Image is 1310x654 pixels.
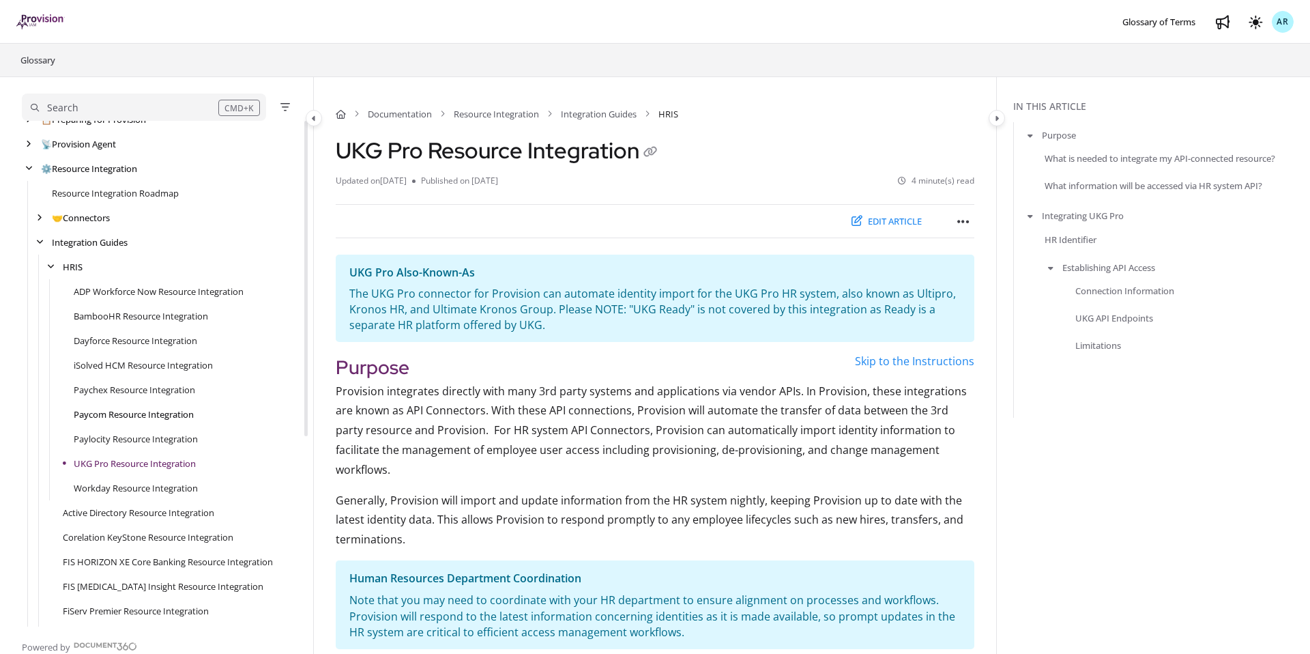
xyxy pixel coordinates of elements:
a: Resource Integration Roadmap [52,186,179,200]
span: HRIS [658,107,678,121]
div: Human Resources Department Coordination [349,569,961,593]
a: Resource Integration [41,162,137,175]
div: arrow [22,138,35,151]
span: Powered by [22,640,70,654]
span: 🤝 [52,212,63,224]
button: arrow [1045,259,1057,274]
a: FIS IBS Insight Resource Integration [63,580,263,593]
a: FIS HORIZON XE Core Banking Resource Integration [63,555,273,569]
a: Powered by Document360 - opens in a new tab [22,638,137,654]
a: BambooHR Resource Integration [74,309,208,323]
button: Filter [277,99,293,115]
h2: Purpose [336,353,974,382]
h1: UKG Pro Resource Integration [336,137,661,164]
button: Theme options [1244,11,1266,33]
a: Corelation KeyStone Resource Integration [63,530,233,544]
a: What information will be accessed via HR system API? [1045,179,1262,193]
a: Provision Agent [41,137,116,151]
span: Glossary of Terms [1122,16,1195,28]
button: arrow [1024,128,1036,143]
a: iSolved HCM Resource Integration [74,358,213,372]
a: Connectors [52,211,110,225]
a: UKG Pro Resource Integration [74,457,196,470]
button: Edit article [843,210,931,233]
span: ⚙️ [41,162,52,175]
button: arrow [1024,208,1036,223]
button: Article more options [952,210,974,232]
p: The UKG Pro connector for Provision can automate identity import for the UKG Pro HR system, also ... [349,286,961,334]
span: AR [1277,16,1289,29]
a: Workday Resource Integration [74,481,198,495]
a: HR Identifier [1045,232,1096,246]
a: Paycom Resource Integration [74,408,194,421]
div: arrow [22,162,35,175]
div: arrow [33,212,46,225]
a: Establishing API Access [1062,260,1155,274]
span: 📡 [41,138,52,150]
a: Paychex Resource Integration [74,383,195,397]
button: Category toggle [989,110,1005,126]
a: Whats new [1212,11,1234,33]
a: Resource Integration [454,107,539,121]
p: Provision integrates directly with many 3rd party systems and applications via vendor APIs. In Pr... [336,382,974,480]
a: Project logo [16,14,65,30]
a: ADP Workforce Now Resource Integration [74,285,244,298]
p: Generally, Provision will import and update information from the HR system nightly, keeping Provi... [336,491,974,550]
a: Active Directory Resource Integration [63,506,214,520]
a: Glossary [19,52,57,68]
a: Purpose [1042,128,1076,142]
a: Home [336,107,346,121]
div: CMD+K [218,100,260,116]
div: In this article [1013,99,1305,114]
a: Dayforce Resource Integration [74,334,197,347]
div: arrow [44,261,57,274]
a: Integrating UKG Pro [1042,209,1124,223]
a: UKG API Endpoints [1075,311,1153,325]
button: Category toggle [306,110,322,126]
button: AR [1272,11,1294,33]
a: What is needed to integrate my API-connected resource? [1045,152,1275,165]
a: Limitations [1075,339,1121,352]
div: Search [47,100,78,115]
a: Integration Guides [52,236,128,249]
a: FiServ Premier Resource Integration [63,604,209,618]
div: arrow [33,236,46,249]
div: Note that you may need to coordinate with your HR department to ensure alignment on processes and... [349,593,961,642]
a: Skip to the Instructions [855,354,974,369]
button: Copy link of UKG Pro Resource Integration [639,142,661,164]
span: 📋 [41,113,52,126]
li: Published on [DATE] [412,175,498,188]
a: Paylocity Resource Integration [74,432,198,446]
li: Updated on [DATE] [336,175,412,188]
button: Search [22,94,266,121]
a: HRIS [63,260,83,274]
li: 4 minute(s) read [898,175,974,188]
img: Document360 [74,642,137,651]
p: UKG Pro Also-Known-As [349,263,961,283]
a: Documentation [368,107,432,121]
a: Connection Information [1075,284,1174,298]
img: brand logo [16,14,65,29]
a: Integration Guides [561,107,637,121]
